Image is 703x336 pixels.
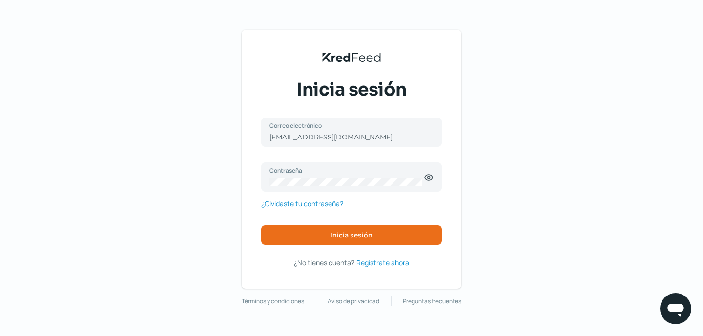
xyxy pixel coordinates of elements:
label: Correo electrónico [269,121,424,130]
span: ¿No tienes cuenta? [294,258,354,267]
a: Aviso de privacidad [328,296,379,307]
a: Regístrate ahora [356,257,409,269]
button: Inicia sesión [261,225,442,245]
span: Inicia sesión [296,78,407,102]
a: Preguntas frecuentes [403,296,461,307]
label: Contraseña [269,166,424,175]
span: Inicia sesión [331,232,372,238]
a: ¿Olvidaste tu contraseña? [261,198,343,210]
img: chatIcon [666,299,685,318]
a: Términos y condiciones [242,296,304,307]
